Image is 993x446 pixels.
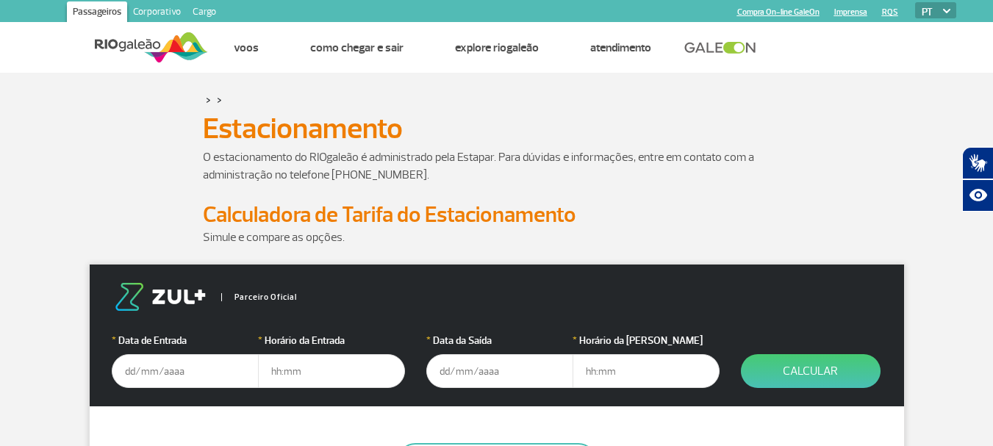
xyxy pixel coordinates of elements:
[217,91,222,108] a: >
[112,283,209,311] img: logo-zul.png
[573,333,720,348] label: Horário da [PERSON_NAME]
[882,7,898,17] a: RQS
[962,147,993,179] button: Abrir tradutor de língua de sinais.
[573,354,720,388] input: hh:mm
[962,179,993,212] button: Abrir recursos assistivos.
[590,40,651,55] a: Atendimento
[127,1,187,25] a: Corporativo
[258,333,405,348] label: Horário da Entrada
[203,229,791,246] p: Simule e compare as opções.
[258,354,405,388] input: hh:mm
[737,7,820,17] a: Compra On-line GaleOn
[206,91,211,108] a: >
[203,148,791,184] p: O estacionamento do RIOgaleão é administrado pela Estapar. Para dúvidas e informações, entre em c...
[187,1,222,25] a: Cargo
[741,354,881,388] button: Calcular
[112,333,259,348] label: Data de Entrada
[962,147,993,212] div: Plugin de acessibilidade da Hand Talk.
[112,354,259,388] input: dd/mm/aaaa
[310,40,404,55] a: Como chegar e sair
[67,1,127,25] a: Passageiros
[426,333,573,348] label: Data da Saída
[834,7,867,17] a: Imprensa
[203,201,791,229] h2: Calculadora de Tarifa do Estacionamento
[455,40,539,55] a: Explore RIOgaleão
[221,293,297,301] span: Parceiro Oficial
[234,40,259,55] a: Voos
[203,116,791,141] h1: Estacionamento
[426,354,573,388] input: dd/mm/aaaa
